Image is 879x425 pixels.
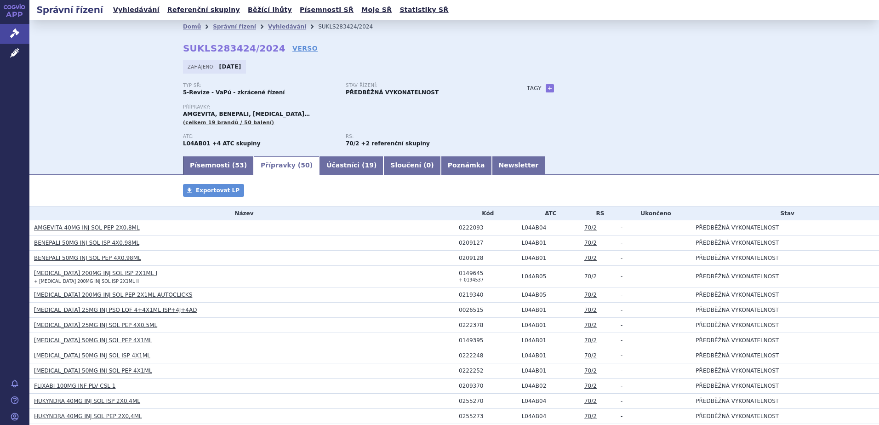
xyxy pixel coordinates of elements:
[383,156,440,175] a: Sloučení (0)
[691,287,879,303] td: PŘEDBĚŽNÁ VYKONATELNOST
[213,23,256,30] a: Správní řízení
[616,207,691,220] th: Ukončeno
[621,322,622,328] span: -
[691,318,879,333] td: PŘEDBĚŽNÁ VYKONATELNOST
[365,161,373,169] span: 19
[34,383,116,389] a: FLIXABI 100MG INF PLV CSL 1
[621,337,622,344] span: -
[34,322,157,328] a: [MEDICAL_DATA] 25MG INJ SOL PEP 4X0,5ML
[459,368,517,374] div: 0222252
[517,333,580,348] td: ETANERCEPT
[34,292,192,298] a: [MEDICAL_DATA] 200MG INJ SOL PEP 2X1ML AUTOCLICKS
[297,4,356,16] a: Písemnosti SŘ
[691,348,879,363] td: PŘEDBĚŽNÁ VYKONATELNOST
[346,83,499,88] p: Stav řízení:
[584,368,597,374] a: 70/2
[441,156,492,175] a: Poznámka
[29,207,454,220] th: Název
[346,134,499,139] p: RS:
[110,4,162,16] a: Vyhledávání
[34,337,152,344] a: [MEDICAL_DATA] 50MG INJ SOL PEP 4X1ML
[584,352,597,359] a: 70/2
[691,220,879,235] td: PŘEDBĚŽNÁ VYKONATELNOST
[691,409,879,424] td: PŘEDBĚŽNÁ VYKONATELNOST
[34,398,140,404] a: HUKYNDRA 40MG INJ SOL ISP 2X0,4ML
[621,255,622,261] span: -
[235,161,244,169] span: 53
[580,207,616,220] th: RS
[621,368,622,374] span: -
[527,83,542,94] h3: Tagy
[691,379,879,394] td: PŘEDBĚŽNÁ VYKONATELNOST
[301,161,309,169] span: 50
[459,240,517,246] div: 0209127
[621,224,622,231] span: -
[34,240,139,246] a: BENEPALI 50MG INJ SOL ISP 4X0,98ML
[459,224,517,231] div: 0222093
[183,89,285,96] strong: 5-Revize - VaPú - zkrácené řízení
[254,156,320,175] a: Přípravky (50)
[459,383,517,389] div: 0209370
[584,240,597,246] a: 70/2
[459,255,517,261] div: 0209128
[34,255,141,261] a: BENEPALI 50MG INJ SOL PEP 4X0,98ML
[621,383,622,389] span: -
[691,333,879,348] td: PŘEDBĚŽNÁ VYKONATELNOST
[517,235,580,251] td: ETANERCEPT
[183,23,201,30] a: Domů
[584,398,597,404] a: 70/2
[584,292,597,298] a: 70/2
[459,277,484,282] small: + 0194537
[188,63,217,70] span: Zahájeno:
[691,303,879,318] td: PŘEDBĚŽNÁ VYKONATELNOST
[183,104,508,110] p: Přípravky:
[459,292,517,298] div: 0219340
[517,220,580,235] td: ADALIMUMAB
[34,279,139,284] small: + [MEDICAL_DATA] 200MG INJ SOL ISP 2X1ML II
[183,184,244,197] a: Exportovat LP
[517,251,580,266] td: ETANERCEPT
[492,156,546,175] a: Newsletter
[454,207,517,220] th: Kód
[584,383,597,389] a: 70/2
[459,352,517,359] div: 0222248
[34,352,150,359] a: [MEDICAL_DATA] 50MG INJ SOL ISP 4X1ML
[183,120,274,126] span: (celkem 19 brandů / 50 balení)
[183,156,254,175] a: Písemnosti (53)
[29,3,110,16] h2: Správní řízení
[517,266,580,287] td: CERTOLIZUMAB PEGOL
[361,140,430,147] strong: +2 referenční skupiny
[34,224,140,231] a: AMGEVITA 40MG INJ SOL PEP 2X0,8ML
[517,303,580,318] td: ETANERCEPT
[517,207,580,220] th: ATC
[621,398,622,404] span: -
[219,63,241,70] strong: [DATE]
[517,394,580,409] td: ADALIMUMAB
[318,20,385,34] li: SUKLS283424/2024
[196,187,240,194] span: Exportovat LP
[517,379,580,394] td: INFLIXIMAB
[621,273,622,280] span: -
[584,322,597,328] a: 70/2
[517,348,580,363] td: ETANERCEPT
[268,23,306,30] a: Vyhledávání
[183,43,285,54] strong: SUKLS283424/2024
[320,156,383,175] a: Účastníci (19)
[245,4,295,16] a: Běžící lhůty
[621,307,622,313] span: -
[183,140,210,147] strong: ETANERCEPT
[34,368,152,374] a: [MEDICAL_DATA] 50MG INJ SOL PEP 4X1ML
[183,83,337,88] p: Typ SŘ:
[427,161,431,169] span: 0
[359,4,394,16] a: Moje SŘ
[621,292,622,298] span: -
[546,84,554,92] a: +
[621,240,622,246] span: -
[584,273,597,280] a: 70/2
[691,394,879,409] td: PŘEDBĚŽNÁ VYKONATELNOST
[517,409,580,424] td: ADALIMUMAB
[584,224,597,231] a: 70/2
[212,140,261,147] strong: +4 ATC skupiny
[34,270,157,276] a: [MEDICAL_DATA] 200MG INJ SOL ISP 2X1ML I
[517,318,580,333] td: ETANERCEPT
